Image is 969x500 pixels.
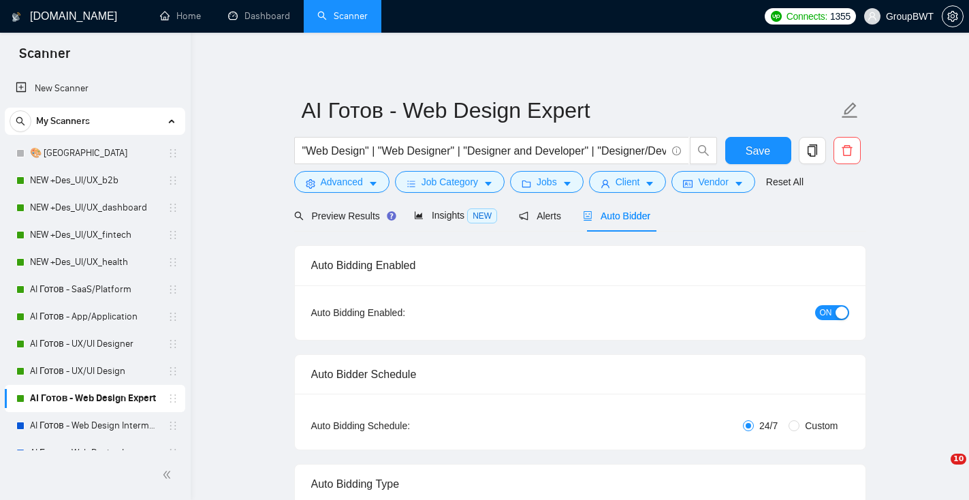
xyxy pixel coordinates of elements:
[168,366,178,377] span: holder
[16,75,174,102] a: New Scanner
[766,174,804,189] a: Reset All
[942,11,963,22] span: setting
[422,174,478,189] span: Job Category
[30,140,159,167] a: 🎨 [GEOGRAPHIC_DATA]
[168,420,178,431] span: holder
[467,208,497,223] span: NEW
[321,174,363,189] span: Advanced
[799,418,843,433] span: Custom
[294,210,392,221] span: Preview Results
[746,142,770,159] span: Save
[311,418,490,433] div: Auto Bidding Schedule:
[10,116,31,126] span: search
[830,9,851,24] span: 1355
[868,12,877,21] span: user
[30,249,159,276] a: NEW +Des_UI/UX_health
[168,311,178,322] span: holder
[519,211,528,221] span: notification
[589,171,667,193] button: userClientcaret-down
[302,93,838,127] input: Scanner name...
[725,137,791,164] button: Save
[672,146,681,155] span: info-circle
[168,148,178,159] span: holder
[616,174,640,189] span: Client
[168,284,178,295] span: holder
[12,6,21,28] img: logo
[820,305,832,320] span: ON
[168,393,178,404] span: holder
[841,101,859,119] span: edit
[160,10,201,22] a: homeHome
[601,178,610,189] span: user
[162,468,176,482] span: double-left
[30,194,159,221] a: NEW +Des_UI/UX_dashboard
[583,211,592,221] span: robot
[385,210,398,222] div: Tooltip anchor
[10,110,31,132] button: search
[942,5,964,27] button: setting
[942,11,964,22] a: setting
[294,211,304,221] span: search
[645,178,654,189] span: caret-down
[368,178,378,189] span: caret-down
[228,10,290,22] a: dashboardDashboard
[483,178,493,189] span: caret-down
[951,454,966,465] span: 10
[294,171,390,193] button: settingAdvancedcaret-down
[311,355,849,394] div: Auto Bidder Schedule
[583,210,650,221] span: Auto Bidder
[754,418,783,433] span: 24/7
[302,142,666,159] input: Search Freelance Jobs...
[690,137,717,164] button: search
[30,303,159,330] a: AI Готов - App/Application
[519,210,561,221] span: Alerts
[30,385,159,412] a: AI Готов - Web Design Expert
[734,178,744,189] span: caret-down
[30,358,159,385] a: AI Готов - UX/UI Design
[36,108,90,135] span: My Scanners
[683,178,693,189] span: idcard
[306,178,315,189] span: setting
[414,210,497,221] span: Insights
[834,144,860,157] span: delete
[30,439,159,467] a: AI Готов - Web Design Intermediate минус Development
[414,210,424,220] span: area-chart
[787,9,827,24] span: Connects:
[311,246,849,285] div: Auto Bidding Enabled
[537,174,557,189] span: Jobs
[168,448,178,458] span: holder
[395,171,505,193] button: barsJob Categorycaret-down
[5,75,185,102] li: New Scanner
[799,144,825,157] span: copy
[833,137,861,164] button: delete
[311,305,490,320] div: Auto Bidding Enabled:
[168,175,178,186] span: holder
[30,330,159,358] a: AI Готов - UX/UI Designer
[698,174,728,189] span: Vendor
[690,144,716,157] span: search
[407,178,416,189] span: bars
[771,11,782,22] img: upwork-logo.png
[8,44,81,72] span: Scanner
[923,454,955,486] iframe: Intercom live chat
[799,137,826,164] button: copy
[168,339,178,349] span: holder
[30,221,159,249] a: NEW +Des_UI/UX_fintech
[317,10,368,22] a: searchScanner
[168,257,178,268] span: holder
[510,171,584,193] button: folderJobscaret-down
[30,412,159,439] a: AI Готов - Web Design Intermediate минус Developer
[30,167,159,194] a: NEW +Des_UI/UX_b2b
[30,276,159,303] a: AI Готов - SaaS/Platform
[671,171,754,193] button: idcardVendorcaret-down
[522,178,531,189] span: folder
[168,202,178,213] span: holder
[562,178,572,189] span: caret-down
[168,230,178,240] span: holder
